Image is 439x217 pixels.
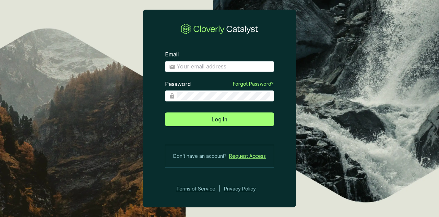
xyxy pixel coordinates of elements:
span: Don’t have an account? [173,152,227,160]
button: Log In [165,112,274,126]
a: Forgot Password? [233,80,274,87]
label: Email [165,51,179,58]
a: Request Access [229,152,266,160]
label: Password [165,80,191,88]
div: | [219,185,221,193]
a: Terms of Service [174,185,215,193]
input: Email [177,63,270,70]
input: Password [177,92,270,100]
a: Privacy Policy [224,185,265,193]
span: Log In [212,115,227,123]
